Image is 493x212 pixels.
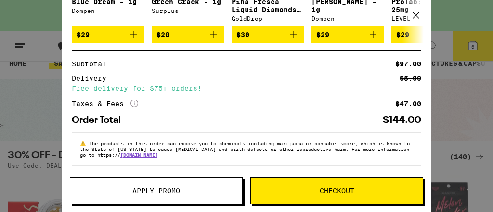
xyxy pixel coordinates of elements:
[236,31,249,38] span: $30
[311,15,384,22] div: Dompen
[10,7,74,14] span: Hi. Need any help?
[132,187,180,194] span: Apply Promo
[77,31,90,38] span: $29
[152,8,224,14] div: Surplus
[72,26,144,43] button: Add to bag
[396,31,409,38] span: $29
[232,15,304,22] div: GoldDrop
[232,26,304,43] button: Add to bag
[400,75,421,82] div: $5.00
[72,85,421,92] div: Free delivery for $75+ orders!
[80,140,410,158] span: The products in this order can expose you to chemicals including marijuana or cannabis smoke, whi...
[311,26,384,43] button: Add to bag
[72,75,113,82] div: Delivery
[72,8,144,14] div: Dompen
[383,116,421,125] div: $144.00
[320,187,354,194] span: Checkout
[250,177,423,204] button: Checkout
[391,26,464,43] button: Add to bag
[391,15,464,22] div: LEVEL
[72,116,128,125] div: Order Total
[156,31,169,38] span: $20
[72,100,138,108] div: Taxes & Fees
[152,26,224,43] button: Add to bag
[72,61,113,67] div: Subtotal
[120,152,158,158] a: [DOMAIN_NAME]
[395,61,421,67] div: $97.00
[80,140,89,146] span: ⚠️
[395,100,421,107] div: $47.00
[316,31,329,38] span: $29
[70,177,243,204] button: Apply Promo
